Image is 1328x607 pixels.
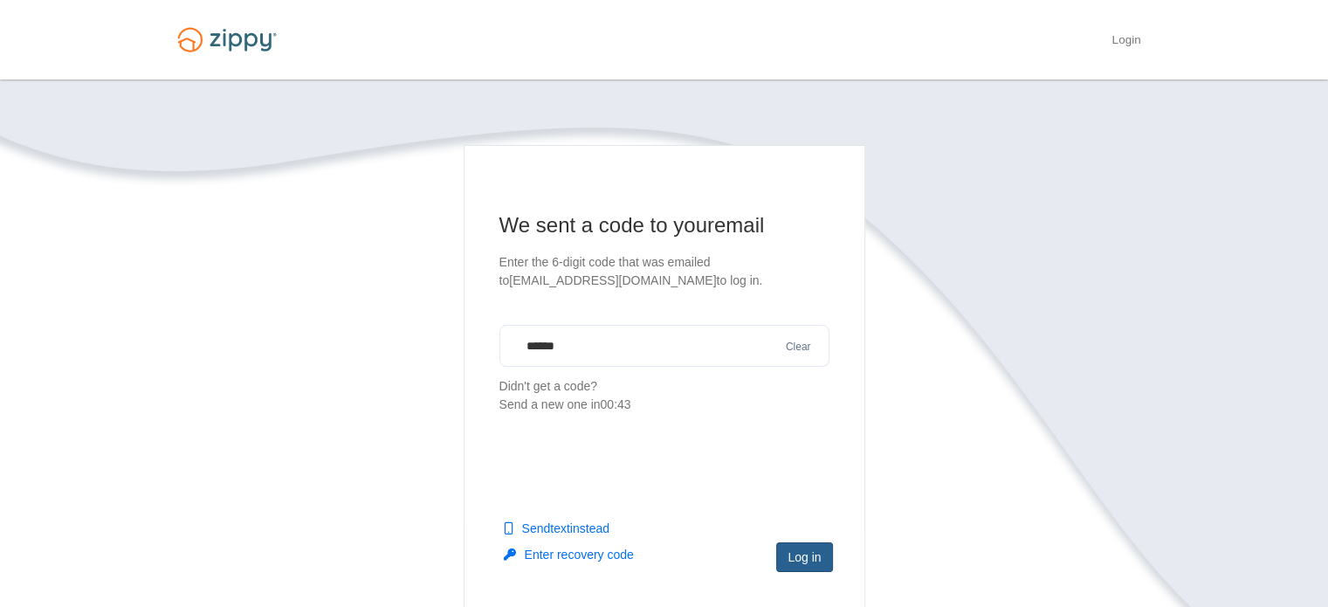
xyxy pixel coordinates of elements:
img: Logo [167,19,287,60]
button: Log in [776,542,832,572]
button: Enter recovery code [504,546,634,563]
p: Enter the 6-digit code that was emailed to [EMAIL_ADDRESS][DOMAIN_NAME] to log in. [499,253,829,290]
button: Sendtextinstead [504,520,609,537]
p: Didn't get a code? [499,377,829,414]
button: Clear [781,339,816,355]
h1: We sent a code to your email [499,211,829,239]
a: Login [1111,33,1140,51]
div: Send a new one in 00:43 [499,396,829,414]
